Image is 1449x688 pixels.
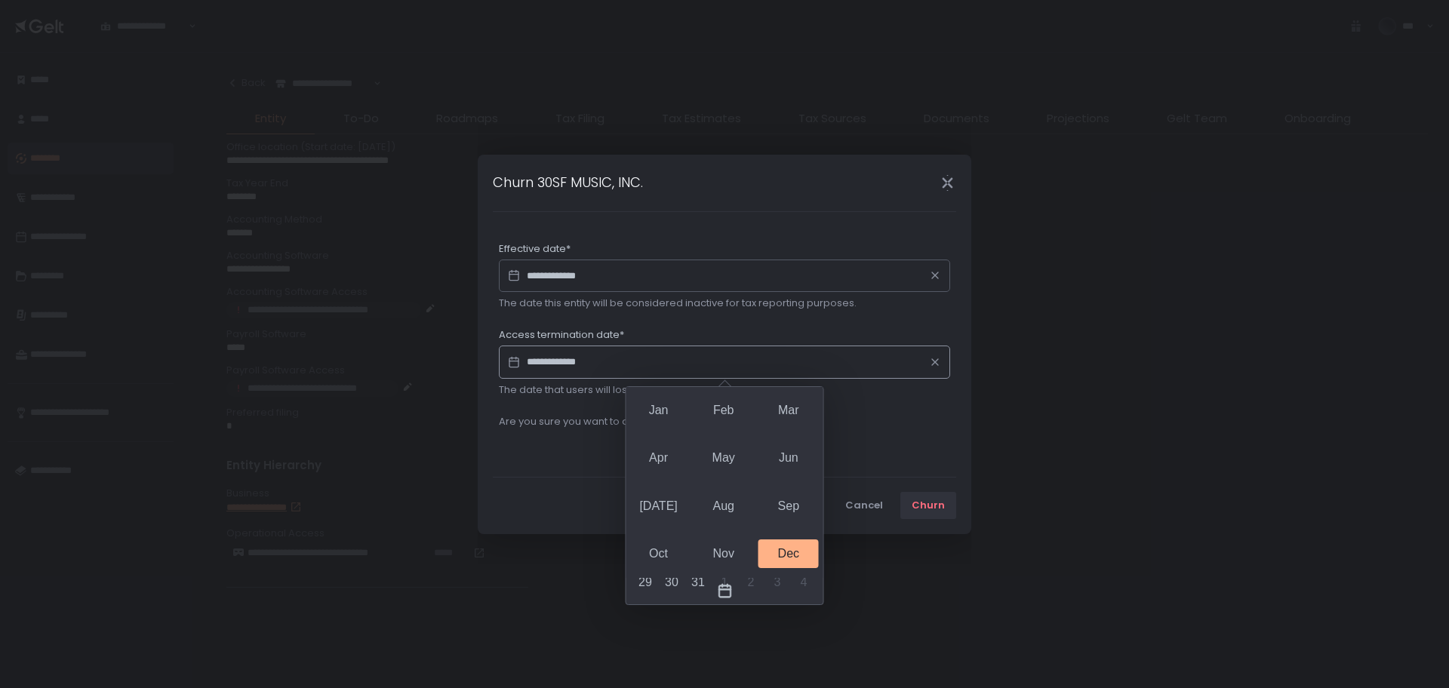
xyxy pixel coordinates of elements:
[499,415,950,428] div: Are you sure you want to churn 30SF MUSIC, INC.?
[499,346,950,379] input: Datepicker input
[758,444,819,472] div: Jun
[758,492,819,521] div: Sep
[900,492,956,519] button: Churn
[499,260,950,293] input: Datepicker input
[694,539,754,568] div: Nov
[845,499,883,512] div: Cancel
[499,296,857,310] span: The date this entity will be considered inactive for tax reporting purposes.
[834,492,894,519] button: Cancel
[493,172,643,192] h1: Churn 30SF MUSIC, INC.
[499,242,571,256] span: Effective date*
[629,492,689,521] div: [DATE]
[629,539,689,568] div: Oct
[758,396,819,425] div: Mar
[694,396,754,425] div: Feb
[629,396,689,425] div: Jan
[912,499,945,512] div: Churn
[694,444,754,472] div: May
[694,492,754,521] div: Aug
[626,578,823,604] div: Toggle overlay
[629,444,689,472] div: Apr
[499,328,624,342] span: Access termination date*
[499,382,732,397] span: The date that users will lose access to this entity
[758,539,819,568] div: Dec
[923,174,971,192] div: Close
